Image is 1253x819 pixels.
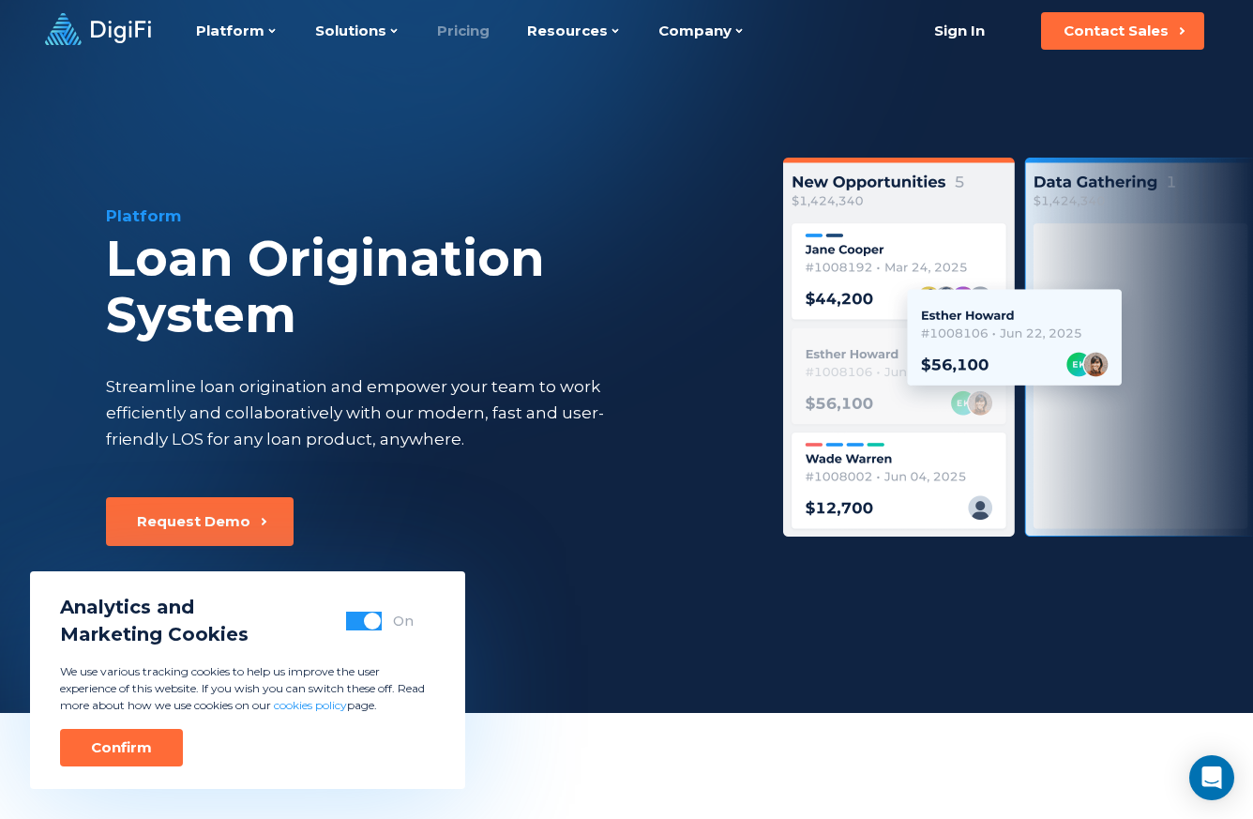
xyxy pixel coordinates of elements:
[106,205,736,227] div: Platform
[91,738,152,757] div: Confirm
[106,497,294,546] button: Request Demo
[106,373,639,452] div: Streamline loan origination and empower your team to work efficiently and collaboratively with ou...
[274,698,347,712] a: cookies policy
[60,663,435,714] p: We use various tracking cookies to help us improve the user experience of this website. If you wi...
[106,231,736,343] div: Loan Origination System
[1064,22,1169,40] div: Contact Sales
[137,512,250,531] div: Request Demo
[1041,12,1204,50] button: Contact Sales
[60,621,249,648] span: Marketing Cookies
[60,729,183,766] button: Confirm
[60,594,249,621] span: Analytics and
[1189,755,1234,800] div: Open Intercom Messenger
[393,612,414,630] div: On
[911,12,1007,50] a: Sign In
